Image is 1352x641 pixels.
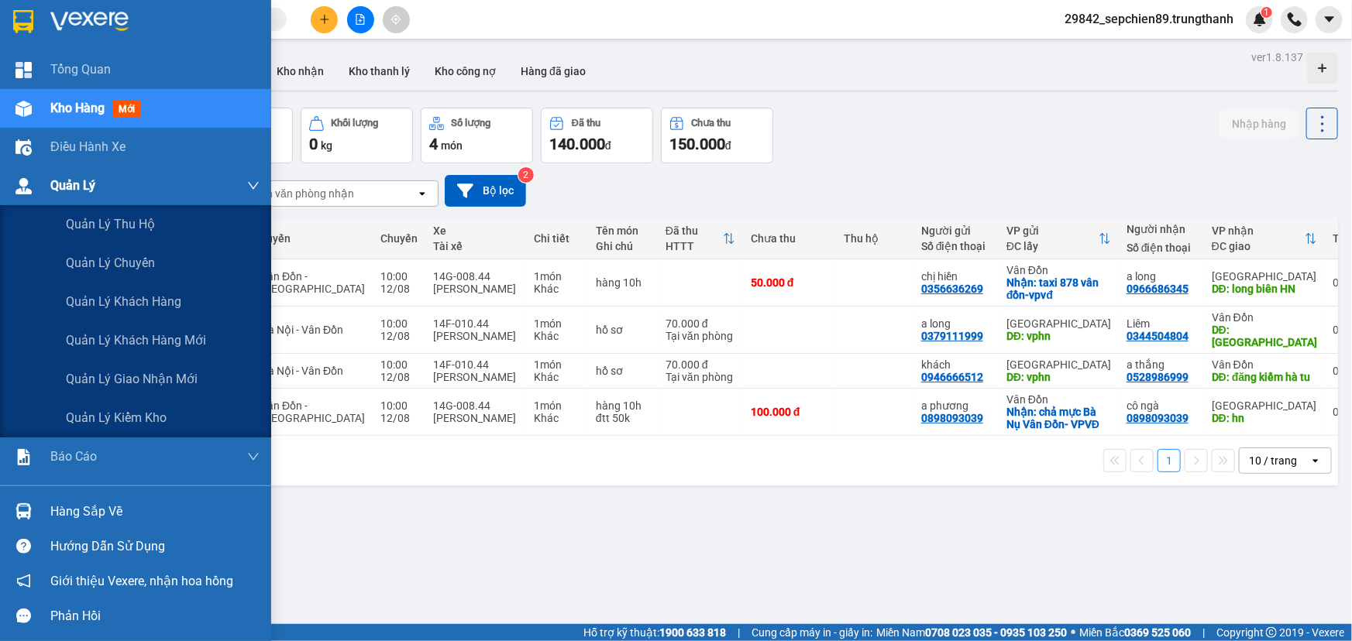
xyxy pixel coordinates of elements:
img: icon-new-feature [1253,12,1267,26]
span: mới [112,101,141,118]
span: plus [319,14,330,25]
button: Nhập hàng [1220,110,1299,138]
div: Nhận: taxi 878 vân đồn-vpvđ [1006,276,1111,301]
div: Chi tiết [534,232,580,245]
div: Chưa thu [692,118,731,129]
button: Số lượng4món [421,108,533,163]
div: Khác [534,412,580,424]
div: DĐ: Vân Đồn [1212,324,1317,348]
div: hồ sơ [596,324,650,336]
img: phone-icon [1288,12,1302,26]
div: Tên món [596,225,650,237]
span: Quản Lý [50,176,95,195]
div: Vân Đồn [1212,358,1317,371]
div: 12/08 [380,330,418,342]
span: 0 [309,135,318,153]
div: Đã thu [666,225,723,237]
div: ĐC giao [1212,240,1305,252]
div: 0946666512 [921,371,983,383]
div: Khác [534,330,580,342]
div: 70.000 đ [666,358,735,371]
div: HTTT [666,240,723,252]
span: aim [390,14,401,25]
div: 0356636269 [921,283,983,295]
img: solution-icon [15,449,32,465]
div: 1 món [534,358,580,371]
th: Toggle SortBy [658,218,743,259]
span: 4 [429,135,438,153]
div: 0898093039 [1127,412,1189,424]
div: [GEOGRAPHIC_DATA] [1006,358,1111,371]
div: 10 / trang [1249,453,1297,468]
div: Người nhận [1127,223,1196,235]
div: Khác [534,371,580,383]
div: ĐC lấy [1006,240,1099,252]
div: Xe [433,225,518,237]
div: Liêm [1127,317,1196,330]
span: Báo cáo [50,447,97,466]
div: 12/08 [380,371,418,383]
div: a long [921,317,991,330]
span: Kho hàng [50,101,105,115]
button: caret-down [1316,6,1343,33]
span: | [1202,624,1205,641]
span: Quản lý thu hộ [66,214,155,234]
button: Khối lượng0kg [301,108,413,163]
span: Quản lý khách hàng [66,292,181,311]
span: down [247,180,260,192]
span: message [16,608,31,623]
div: [PERSON_NAME] [433,371,518,383]
div: đtt 50k [596,412,650,424]
div: 10:00 [380,270,418,283]
span: đ [605,139,611,152]
div: 0528986999 [1127,371,1189,383]
div: 1 món [534,317,580,330]
div: Khác [534,283,580,295]
div: 1 món [534,270,580,283]
span: 150.000 [669,135,725,153]
div: Tạo kho hàng mới [1307,53,1338,84]
span: ⚪️ [1071,629,1075,636]
div: Tài xế [433,240,518,252]
span: 140.000 [549,135,605,153]
img: warehouse-icon [15,178,32,194]
div: [GEOGRAPHIC_DATA] [1212,399,1317,412]
span: Điều hành xe [50,137,126,156]
img: dashboard-icon [15,62,32,78]
span: Quản lý chuyến [66,253,155,273]
div: Hướng dẫn sử dụng [50,535,260,558]
div: DĐ: vphn [1006,330,1111,342]
span: copyright [1266,627,1277,638]
div: Ghi chú [596,240,650,252]
img: warehouse-icon [15,101,32,117]
button: Bộ lọc [445,175,526,207]
div: Số điện thoại [1127,242,1196,254]
div: [GEOGRAPHIC_DATA] [1212,270,1317,283]
span: Hỗ trợ kỹ thuật: [583,624,726,641]
button: 1 [1158,449,1181,472]
span: | [738,624,740,641]
div: Đã thu [572,118,600,129]
span: file-add [355,14,366,25]
div: [PERSON_NAME] [433,283,518,295]
div: Chuyến [380,232,418,245]
img: warehouse-icon [15,139,32,156]
span: caret-down [1323,12,1337,26]
div: DĐ: long biên HN [1212,283,1317,295]
span: Quản lý kiểm kho [66,408,167,427]
span: notification [16,574,31,588]
div: 0898093039 [921,412,983,424]
span: down [247,451,260,463]
div: Vân Đồn [1006,264,1111,276]
div: Tại văn phòng [666,330,735,342]
button: plus [311,6,338,33]
div: Người gửi [921,225,991,237]
div: [GEOGRAPHIC_DATA] [1006,317,1111,330]
div: Chọn văn phòng nhận [247,186,354,201]
strong: 0708 023 035 - 0935 103 250 [925,626,1067,639]
span: Giới thiệu Vexere, nhận hoa hồng [50,571,233,591]
button: Kho nhận [264,53,336,90]
div: 10:00 [380,317,418,330]
div: Phản hồi [50,605,260,628]
div: Vân Đồn [1006,393,1111,406]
